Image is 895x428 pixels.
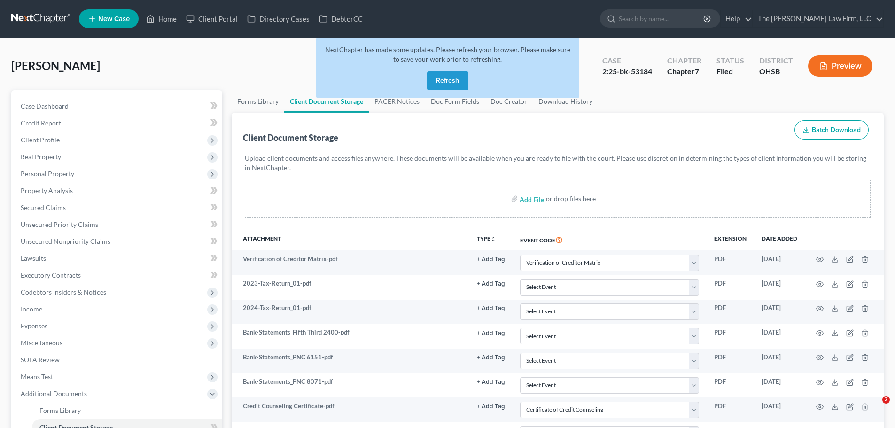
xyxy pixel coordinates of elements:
p: Upload client documents and access files anywhere. These documents will be available when you are... [245,154,871,172]
div: Status [716,55,744,66]
td: PDF [707,324,754,349]
span: Unsecured Priority Claims [21,220,98,228]
td: PDF [707,349,754,373]
td: PDF [707,373,754,397]
span: 7 [695,67,699,76]
td: PDF [707,275,754,299]
th: Attachment [232,229,469,250]
td: Credit Counseling Certificate-pdf [232,397,469,422]
a: Forms Library [232,90,284,113]
a: + Add Tag [477,377,505,386]
td: [DATE] [754,324,805,349]
a: DebtorCC [314,10,367,27]
span: Property Analysis [21,187,73,195]
td: [DATE] [754,300,805,324]
div: OHSB [759,66,793,77]
iframe: Intercom live chat [863,396,886,419]
a: SOFA Review [13,351,222,368]
span: 2 [882,396,890,404]
span: Client Profile [21,136,60,144]
button: Refresh [427,71,468,90]
div: or drop files here [546,194,596,203]
a: + Add Tag [477,255,505,264]
a: Executory Contracts [13,267,222,284]
div: Chapter [667,55,701,66]
button: + Add Tag [477,404,505,410]
div: Chapter [667,66,701,77]
a: Client Portal [181,10,242,27]
button: Batch Download [794,120,869,140]
a: The [PERSON_NAME] Law Firm, LLC [753,10,883,27]
button: + Add Tag [477,355,505,361]
span: Miscellaneous [21,339,62,347]
a: Directory Cases [242,10,314,27]
a: Property Analysis [13,182,222,199]
td: [DATE] [754,349,805,373]
th: Date added [754,229,805,250]
td: [DATE] [754,275,805,299]
span: Credit Report [21,119,61,127]
span: Unsecured Nonpriority Claims [21,237,110,245]
td: [DATE] [754,397,805,422]
td: PDF [707,250,754,275]
span: NextChapter has made some updates. Please refresh your browser. Please make sure to save your wor... [325,46,570,63]
a: + Add Tag [477,303,505,312]
button: + Add Tag [477,379,505,385]
th: Event Code [513,229,707,250]
td: [DATE] [754,250,805,275]
span: Codebtors Insiders & Notices [21,288,106,296]
td: Bank-Statements_PNC 8071-pdf [232,373,469,397]
i: unfold_more [490,236,496,242]
td: PDF [707,397,754,422]
td: [DATE] [754,373,805,397]
span: Case Dashboard [21,102,69,110]
span: Real Property [21,153,61,161]
th: Extension [707,229,754,250]
button: + Add Tag [477,257,505,263]
div: 2:25-bk-53184 [602,66,652,77]
span: Personal Property [21,170,74,178]
a: Client Document Storage [284,90,369,113]
a: Case Dashboard [13,98,222,115]
button: Preview [808,55,872,77]
a: Lawsuits [13,250,222,267]
td: 2024-Tax-Return_01-pdf [232,300,469,324]
input: Search by name... [619,10,705,27]
span: Forms Library [39,406,81,414]
a: Unsecured Nonpriority Claims [13,233,222,250]
a: + Add Tag [477,328,505,337]
button: + Add Tag [477,305,505,311]
span: Executory Contracts [21,271,81,279]
span: Batch Download [812,126,861,134]
td: Verification of Creditor Matrix-pdf [232,250,469,275]
span: New Case [98,16,130,23]
span: SOFA Review [21,356,60,364]
a: + Add Tag [477,279,505,288]
span: Lawsuits [21,254,46,262]
button: + Add Tag [477,330,505,336]
a: + Add Tag [477,402,505,411]
a: Home [141,10,181,27]
span: Secured Claims [21,203,66,211]
a: Help [721,10,752,27]
span: Expenses [21,322,47,330]
a: Credit Report [13,115,222,132]
td: PDF [707,300,754,324]
span: [PERSON_NAME] [11,59,100,72]
div: Filed [716,66,744,77]
td: Bank-Statements_PNC 6151-pdf [232,349,469,373]
div: Client Document Storage [243,132,338,143]
td: 2023-Tax-Return_01-pdf [232,275,469,299]
div: District [759,55,793,66]
span: Additional Documents [21,389,87,397]
button: TYPEunfold_more [477,236,496,242]
button: + Add Tag [477,281,505,287]
a: + Add Tag [477,353,505,362]
td: Bank-Statements_Fifth Third 2400-pdf [232,324,469,349]
span: Means Test [21,373,53,381]
div: Case [602,55,652,66]
span: Income [21,305,42,313]
a: Forms Library [32,402,222,419]
a: Secured Claims [13,199,222,216]
a: Unsecured Priority Claims [13,216,222,233]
